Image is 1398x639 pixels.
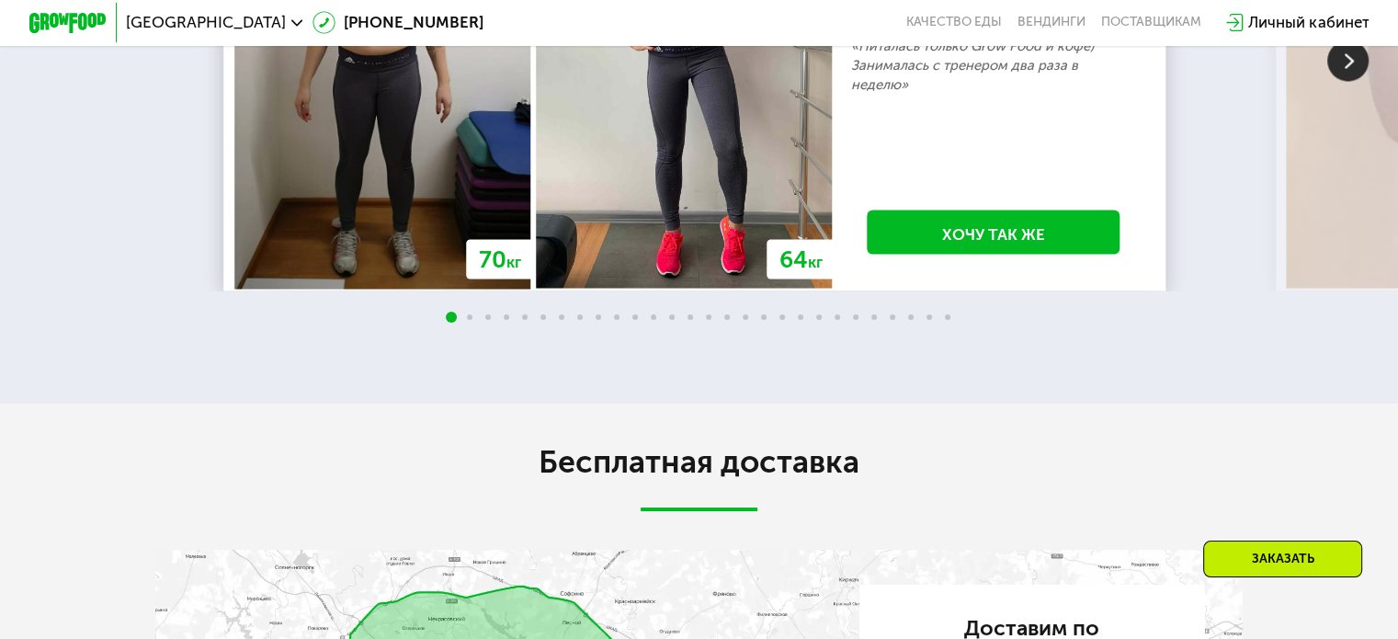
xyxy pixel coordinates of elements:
[1017,15,1085,30] a: Вендинги
[506,252,520,270] span: кг
[313,11,483,34] a: [PHONE_NUMBER]
[868,210,1120,254] a: Хочу так же
[1327,40,1369,81] img: Slide right
[126,15,286,30] span: [GEOGRAPHIC_DATA]
[767,239,835,279] div: 64
[906,15,1002,30] a: Качество еды
[1203,541,1362,577] div: Заказать
[466,239,533,279] div: 70
[155,443,1243,482] h2: Бесплатная доставка
[1248,11,1369,34] div: Личный кабинет
[1101,15,1201,30] div: поставщикам
[808,252,823,270] span: кг
[851,37,1136,95] p: «Питалась только Grow Food и кофе) Занималась с тренером два раза в неделю»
